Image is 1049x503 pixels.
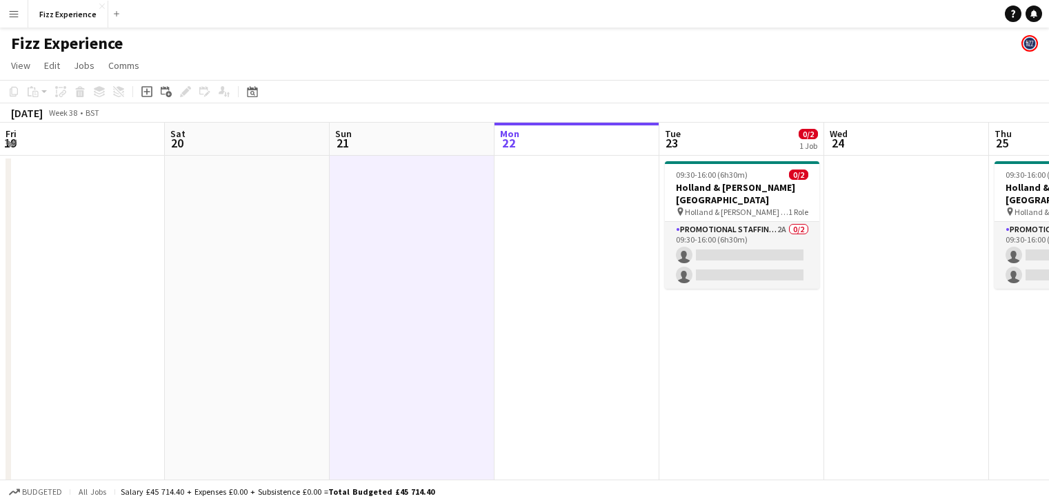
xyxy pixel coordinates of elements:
[333,135,352,151] span: 21
[28,1,108,28] button: Fizz Experience
[665,127,681,140] span: Tue
[676,170,748,180] span: 09:30-16:00 (6h30m)
[995,127,1012,140] span: Thu
[68,57,100,74] a: Jobs
[170,127,186,140] span: Sat
[168,135,186,151] span: 20
[799,129,818,139] span: 0/2
[86,107,99,118] div: BST
[335,127,352,140] span: Sun
[789,170,808,180] span: 0/2
[663,135,681,151] span: 23
[1021,35,1038,52] app-user-avatar: Fizz Admin
[665,161,819,289] app-job-card: 09:30-16:00 (6h30m)0/2Holland & [PERSON_NAME] [GEOGRAPHIC_DATA] Holland & [PERSON_NAME] [GEOGRAPH...
[11,59,30,72] span: View
[46,107,80,118] span: Week 38
[6,127,17,140] span: Fri
[328,486,434,497] span: Total Budgeted £45 714.40
[500,127,519,140] span: Mon
[788,207,808,217] span: 1 Role
[121,486,434,497] div: Salary £45 714.40 + Expenses £0.00 + Subsistence £0.00 =
[39,57,66,74] a: Edit
[22,487,62,497] span: Budgeted
[685,207,788,217] span: Holland & [PERSON_NAME] [GEOGRAPHIC_DATA]
[76,486,109,497] span: All jobs
[799,141,817,151] div: 1 Job
[44,59,60,72] span: Edit
[830,127,848,140] span: Wed
[108,59,139,72] span: Comms
[11,106,43,120] div: [DATE]
[665,222,819,289] app-card-role: Promotional Staffing (Brand Ambassadors)2A0/209:30-16:00 (6h30m)
[3,135,17,151] span: 19
[103,57,145,74] a: Comms
[7,484,64,500] button: Budgeted
[11,33,123,54] h1: Fizz Experience
[665,181,819,206] h3: Holland & [PERSON_NAME] [GEOGRAPHIC_DATA]
[498,135,519,151] span: 22
[992,135,1012,151] span: 25
[74,59,94,72] span: Jobs
[6,57,36,74] a: View
[828,135,848,151] span: 24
